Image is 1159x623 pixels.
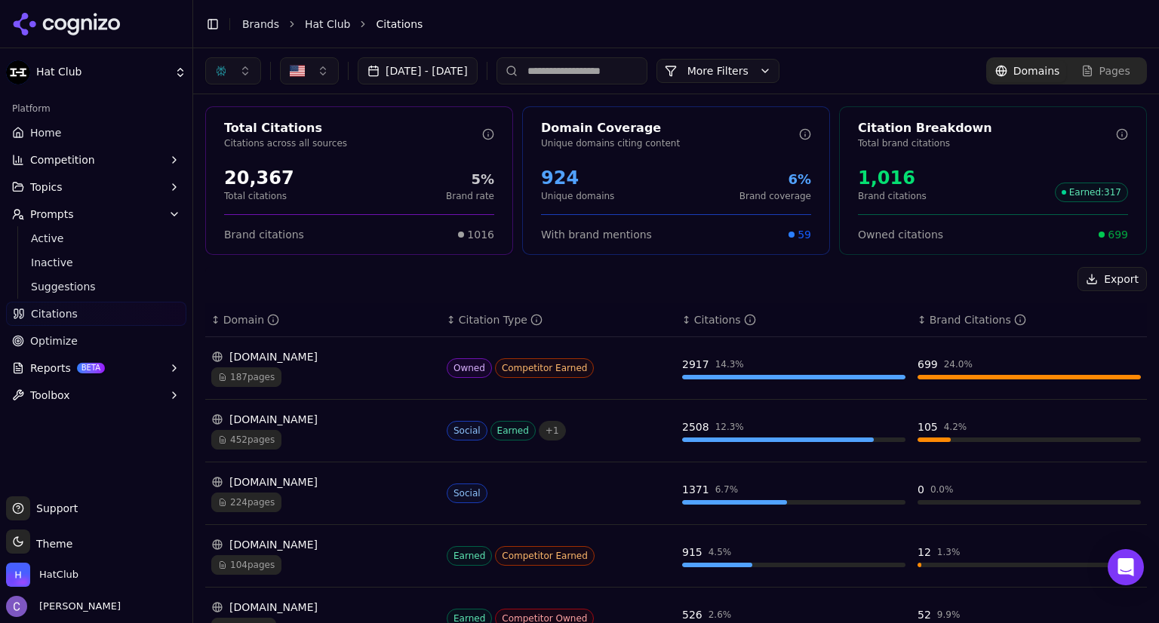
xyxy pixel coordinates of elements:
span: Theme [30,538,72,550]
button: Export [1078,267,1147,291]
p: Brand citations [858,190,927,202]
div: 1371 [682,482,709,497]
button: Open organization switcher [6,563,78,587]
div: 1,016 [858,166,927,190]
div: 52 [918,607,931,622]
span: 452 pages [211,430,281,450]
img: Hat Club [6,60,30,84]
span: Earned : 317 [1055,183,1128,202]
a: Active [25,228,168,249]
div: Platform [6,97,186,121]
button: Competition [6,148,186,172]
div: 1.3 % [937,546,961,558]
a: Citations [6,302,186,326]
span: [PERSON_NAME] [33,600,121,613]
span: Citations [31,306,78,321]
span: Competition [30,152,95,167]
button: More Filters [656,59,779,83]
div: Open Intercom Messenger [1108,549,1144,585]
span: BETA [77,363,105,373]
span: Inactive [31,255,162,270]
div: 4.2 % [944,421,967,433]
button: ReportsBETA [6,356,186,380]
a: Hat Club [305,17,350,32]
span: HatClub [39,568,78,582]
div: 14.3 % [715,358,744,370]
div: 6.7 % [715,483,739,496]
a: Brands [242,18,279,30]
div: Citation Breakdown [858,119,1116,137]
span: Social [447,421,487,440]
div: 2508 [682,419,709,434]
p: Brand rate [446,190,494,202]
p: Total brand citations [858,137,1116,149]
span: 699 [1108,227,1128,242]
span: Pages [1099,63,1130,78]
a: Suggestions [25,276,168,297]
div: [DOMAIN_NAME] [211,412,435,427]
div: Brand Citations [930,312,1026,327]
img: Chris Hayes [6,596,27,617]
span: Active [31,231,162,246]
span: Reports [30,361,71,376]
th: totalCitationCount [676,303,912,337]
button: Toolbox [6,383,186,407]
div: Domain Coverage [541,119,799,137]
div: [DOMAIN_NAME] [211,600,435,615]
div: Domain [223,312,279,327]
div: 12 [918,545,931,560]
div: ↕Brand Citations [918,312,1141,327]
span: Earned [447,546,492,566]
span: Owned citations [858,227,943,242]
div: 5% [446,169,494,190]
th: brandCitationCount [912,303,1147,337]
span: + 1 [539,421,566,440]
th: domain [205,303,441,337]
span: Topics [30,180,63,195]
div: ↕Domain [211,312,435,327]
button: Prompts [6,202,186,226]
span: Competitor Earned [495,358,595,378]
div: 2917 [682,357,709,372]
img: HatClub [6,563,30,587]
div: 0 [918,482,924,497]
span: Toolbox [30,388,70,403]
div: 12.3 % [715,421,744,433]
div: Citations [694,312,756,327]
div: 24.0 % [944,358,973,370]
span: Earned [490,421,536,440]
a: Optimize [6,329,186,353]
p: Unique domains citing content [541,137,799,149]
span: Prompts [30,207,74,222]
div: 6% [739,169,811,190]
button: [DATE] - [DATE] [358,57,478,84]
span: Optimize [30,333,78,348]
span: Home [30,125,61,140]
nav: breadcrumb [242,17,1117,32]
img: United States [290,63,305,78]
button: Open user button [6,596,121,617]
span: 224 pages [211,493,281,512]
th: citationTypes [441,303,676,337]
div: 915 [682,545,702,560]
div: 20,367 [224,166,294,190]
div: 924 [541,166,614,190]
div: Citation Type [459,312,543,327]
span: Support [30,501,78,516]
a: Home [6,121,186,145]
span: Citations [376,17,423,32]
p: Brand coverage [739,190,811,202]
p: Total citations [224,190,294,202]
p: Unique domains [541,190,614,202]
span: 104 pages [211,555,281,575]
div: 4.5 % [709,546,732,558]
span: Brand citations [224,227,304,242]
span: Hat Club [36,66,168,79]
div: 2.6 % [709,609,732,621]
span: Competitor Earned [495,546,595,566]
span: 187 pages [211,367,281,387]
span: With brand mentions [541,227,652,242]
span: Suggestions [31,279,162,294]
div: [DOMAIN_NAME] [211,537,435,552]
span: Social [447,483,487,503]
